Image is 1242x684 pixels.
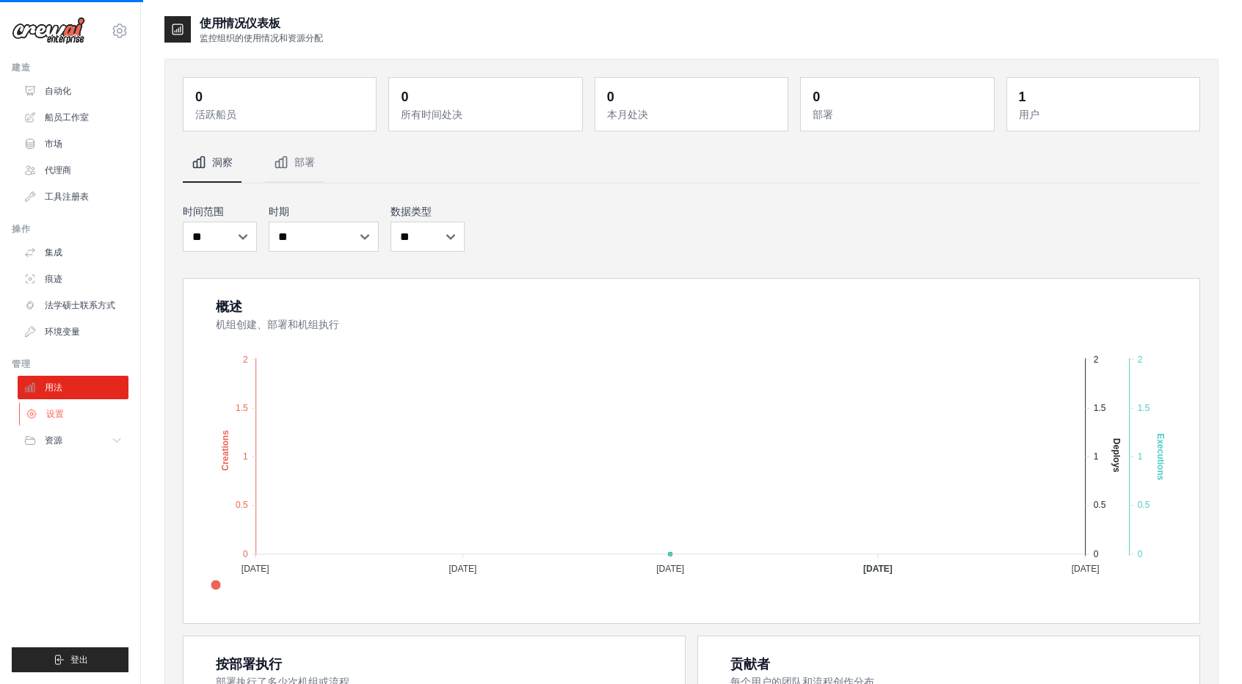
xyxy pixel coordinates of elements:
[45,435,62,445] font: 资源
[46,409,64,419] font: 设置
[1094,403,1106,413] tspan: 1.5
[19,402,130,426] a: 设置
[1094,549,1099,559] tspan: 0
[18,159,128,182] a: 代理商
[863,564,893,574] tspan: [DATE]
[45,274,62,284] font: 痕迹
[18,376,128,399] a: 用法
[45,192,89,202] font: 工具注册表
[607,90,614,104] font: 0
[18,79,128,103] a: 自动化
[1138,451,1143,462] tspan: 1
[12,359,30,369] font: 管理
[220,430,230,471] text: Creations
[18,185,128,208] a: 工具注册表
[236,501,248,511] tspan: 0.5
[45,327,80,337] font: 环境变量
[1094,354,1099,365] tspan: 2
[1019,90,1026,104] font: 1
[183,205,224,217] font: 时间范围
[216,657,282,672] font: 按部署执行
[183,143,241,183] button: 洞察
[216,299,242,314] font: 概述
[243,451,248,462] tspan: 1
[200,17,280,29] font: 使用情况仪表板
[18,241,128,264] a: 集成
[1155,434,1166,481] text: Executions
[1138,501,1150,511] tspan: 0.5
[656,564,684,574] tspan: [DATE]
[18,267,128,291] a: 痕迹
[243,549,248,559] tspan: 0
[1094,501,1106,511] tspan: 0.5
[265,143,324,183] button: 部署
[1138,549,1143,559] tspan: 0
[216,319,339,330] font: 机组创建、部署和机组执行
[813,90,820,104] font: 0
[18,106,128,129] a: 船员工作室
[607,109,648,120] font: 本月处决
[391,205,432,217] font: 数据类型
[1138,403,1150,413] tspan: 1.5
[294,156,315,168] font: 部署
[243,354,248,365] tspan: 2
[401,90,408,104] font: 0
[70,655,88,665] font: 登出
[18,132,128,156] a: 市场
[45,139,62,149] font: 市场
[45,165,71,175] font: 代理商
[18,429,128,452] button: 资源
[236,403,248,413] tspan: 1.5
[1111,438,1122,473] text: Deploys
[12,647,128,672] button: 登出
[12,224,30,234] font: 操作
[1019,109,1039,120] font: 用户
[18,294,128,317] a: 法学硕士联系方式
[200,33,323,43] font: 监控组织的使用情况和资源分配
[195,109,236,120] font: 活跃船员
[449,564,477,574] tspan: [DATE]
[401,109,462,120] font: 所有时间处决
[45,86,71,96] font: 自动化
[45,300,115,310] font: 法学硕士联系方式
[1138,354,1143,365] tspan: 2
[212,156,233,168] font: 洞察
[1094,451,1099,462] tspan: 1
[12,62,30,73] font: 建造
[241,564,269,574] tspan: [DATE]
[195,90,203,104] font: 0
[813,109,833,120] font: 部署
[12,17,85,45] img: 标识
[730,657,770,672] font: 贡献者
[45,382,62,393] font: 用法
[18,320,128,343] a: 环境变量
[1072,564,1100,574] tspan: [DATE]
[45,112,89,123] font: 船员工作室
[45,247,62,258] font: 集成
[269,205,289,217] font: 时期
[183,143,1200,183] nav: 标签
